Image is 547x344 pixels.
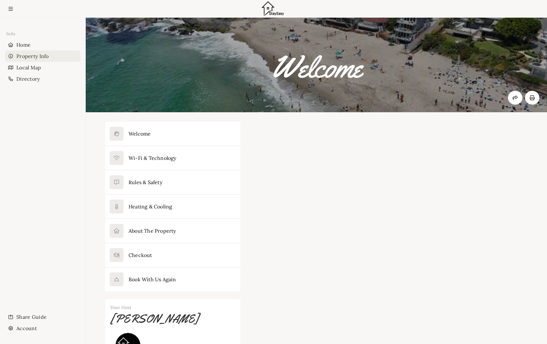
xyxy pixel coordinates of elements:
[5,62,80,73] div: Local Map
[5,50,80,62] li: Navigation item
[5,50,80,62] div: Property Info
[5,323,80,334] li: Navigation item
[5,323,80,334] div: Account
[5,39,80,50] li: Navigation item
[5,39,80,50] div: Home
[259,0,286,17] img: Logo
[5,73,80,85] li: Navigation item
[5,311,80,323] div: Share Guide
[5,311,80,323] li: Navigation item
[110,314,199,324] h4: [PERSON_NAME]
[110,305,131,310] span: Your Host
[5,73,80,85] div: Directory
[271,51,362,84] h1: Welcome
[5,62,80,73] li: Navigation item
